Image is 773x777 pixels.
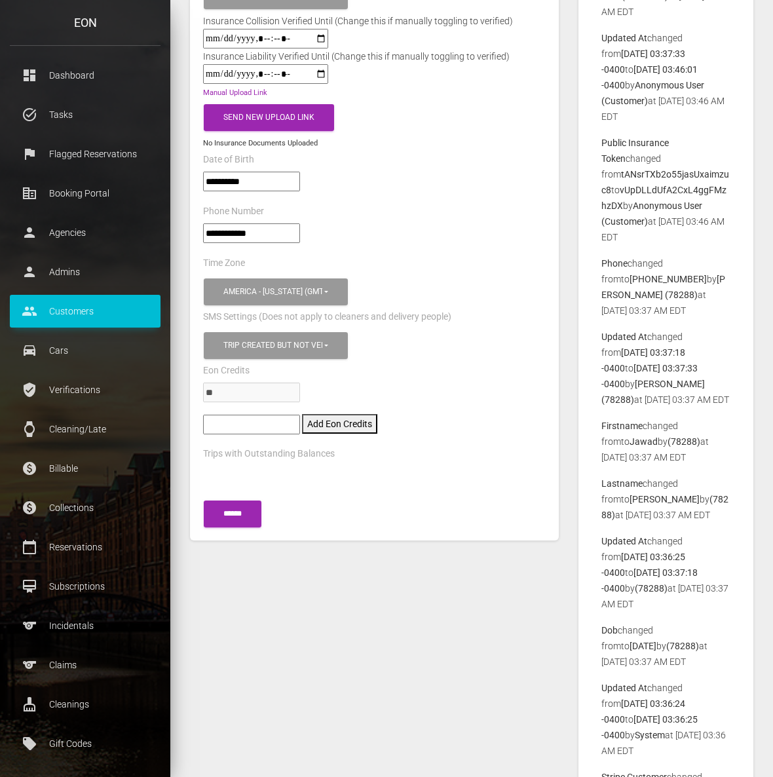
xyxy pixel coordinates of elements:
[601,48,685,75] b: [DATE] 03:37:33 -0400
[20,301,151,321] p: Customers
[635,583,668,594] b: (78288)
[601,347,685,373] b: [DATE] 03:37:18 -0400
[635,730,665,740] b: System
[10,491,160,524] a: paid Collections
[601,363,698,389] b: [DATE] 03:37:33 -0400
[666,641,699,651] b: (78288)
[601,536,647,546] b: Updated At
[630,274,707,284] b: [PHONE_NUMBER]
[203,447,335,461] label: Trips with Outstanding Balances
[20,498,151,518] p: Collections
[601,256,730,318] p: changed from to by at [DATE] 03:37 AM EDT
[223,286,322,297] div: America - [US_STATE] (GMT -05:00)
[10,413,160,445] a: watch Cleaning/Late
[601,64,698,90] b: [DATE] 03:46:01 -0400
[20,66,151,85] p: Dashboard
[193,48,519,64] div: Insurance Liability Verified Until (Change this if manually toggling to verified)
[668,436,700,447] b: (78288)
[10,452,160,485] a: paid Billable
[20,105,151,124] p: Tasks
[601,258,628,269] b: Phone
[302,414,377,434] button: Add Eon Credits
[601,552,685,578] b: [DATE] 03:36:25 -0400
[630,641,656,651] b: [DATE]
[601,476,730,523] p: changed from to by at [DATE] 03:37 AM EDT
[204,104,334,131] button: Send New Upload Link
[223,340,322,351] div: Trip created but not verified , Customer is verified and trip is set to go
[20,537,151,557] p: Reservations
[601,135,730,245] p: changed from to by at [DATE] 03:46 AM EDT
[601,33,647,43] b: Updated At
[203,153,254,166] label: Date of Birth
[601,138,669,164] b: Public Insurance Token
[10,177,160,210] a: corporate_fare Booking Portal
[20,183,151,203] p: Booking Portal
[203,205,264,218] label: Phone Number
[10,649,160,681] a: sports Claims
[601,698,685,725] b: [DATE] 03:36:24 -0400
[10,138,160,170] a: flag Flagged Reservations
[10,570,160,603] a: card_membership Subscriptions
[601,80,704,106] b: Anonymous User (Customer)
[601,421,643,431] b: Firstname
[601,625,618,635] b: Dob
[10,531,160,563] a: calendar_today Reservations
[10,727,160,760] a: local_offer Gift Codes
[20,262,151,282] p: Admins
[601,185,726,211] b: vUpDLLdUfA2CxL4ggFMzhzDX
[203,88,267,97] a: Manual Upload Link
[10,334,160,367] a: drive_eta Cars
[20,380,151,400] p: Verifications
[20,223,151,242] p: Agencies
[20,734,151,753] p: Gift Codes
[601,329,730,407] p: changed from to by at [DATE] 03:37 AM EDT
[203,257,245,270] label: Time Zone
[20,655,151,675] p: Claims
[203,364,250,377] label: Eon Credits
[601,200,702,227] b: Anonymous User (Customer)
[20,144,151,164] p: Flagged Reservations
[601,418,730,465] p: changed from to by at [DATE] 03:37 AM EDT
[10,688,160,721] a: cleaning_services Cleanings
[10,98,160,131] a: task_alt Tasks
[203,311,451,324] label: SMS Settings (Does not apply to cleaners and delivery people)
[10,373,160,406] a: verified_user Verifications
[203,139,318,147] small: No Insurance Documents Uploaded
[601,567,698,594] b: [DATE] 03:37:18 -0400
[601,533,730,612] p: changed from to by at [DATE] 03:37 AM EDT
[630,494,700,504] b: [PERSON_NAME]
[20,577,151,596] p: Subscriptions
[20,616,151,635] p: Incidentals
[601,379,705,405] b: [PERSON_NAME] (78288)
[601,478,643,489] b: Lastname
[20,419,151,439] p: Cleaning/Late
[193,13,523,29] div: Insurance Collision Verified Until (Change this if manually toggling to verified)
[601,714,698,740] b: [DATE] 03:36:25 -0400
[601,30,730,124] p: changed from to by at [DATE] 03:46 AM EDT
[10,256,160,288] a: person Admins
[10,59,160,92] a: dashboard Dashboard
[601,169,729,195] b: tANsrTXb2o55jasUxaimzuc8
[10,609,160,642] a: sports Incidentals
[10,216,160,249] a: person Agencies
[601,683,647,693] b: Updated At
[204,332,348,359] button: Trip created but not verified, Customer is verified and trip is set to go
[20,341,151,360] p: Cars
[601,680,730,759] p: changed from to by at [DATE] 03:36 AM EDT
[10,295,160,328] a: people Customers
[20,459,151,478] p: Billable
[20,694,151,714] p: Cleanings
[204,278,348,305] button: America - New York (GMT -05:00)
[601,622,730,670] p: changed from to by at [DATE] 03:37 AM EDT
[630,436,658,447] b: Jawad
[601,332,647,342] b: Updated At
